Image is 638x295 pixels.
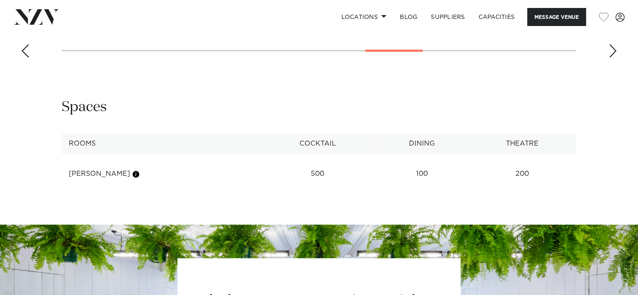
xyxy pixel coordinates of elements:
[468,133,576,154] th: Theatre
[13,9,59,24] img: nzv-logo.png
[334,8,393,26] a: Locations
[259,164,376,184] td: 500
[424,8,471,26] a: SUPPLIERS
[62,164,259,184] td: [PERSON_NAME]
[62,98,107,117] h2: Spaces
[376,133,468,154] th: Dining
[527,8,586,26] button: Message Venue
[259,133,376,154] th: Cocktail
[393,8,424,26] a: BLOG
[472,8,522,26] a: Capacities
[376,164,468,184] td: 100
[62,133,259,154] th: Rooms
[468,164,576,184] td: 200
